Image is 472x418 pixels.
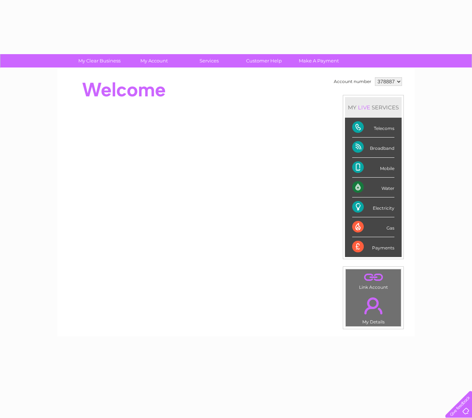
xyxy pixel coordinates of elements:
a: My Account [124,54,184,68]
div: LIVE [357,104,372,111]
div: MY SERVICES [345,97,402,118]
div: Electricity [352,197,394,217]
a: Services [179,54,239,68]
div: Gas [352,217,394,237]
a: . [348,271,399,284]
a: Make A Payment [289,54,349,68]
td: Link Account [345,269,401,292]
a: Customer Help [234,54,294,68]
div: Mobile [352,158,394,178]
div: Payments [352,237,394,257]
td: Account number [332,75,373,88]
td: My Details [345,291,401,327]
a: My Clear Business [70,54,129,68]
div: Water [352,178,394,197]
div: Broadband [352,138,394,157]
a: . [348,293,399,318]
div: Telecoms [352,118,394,138]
